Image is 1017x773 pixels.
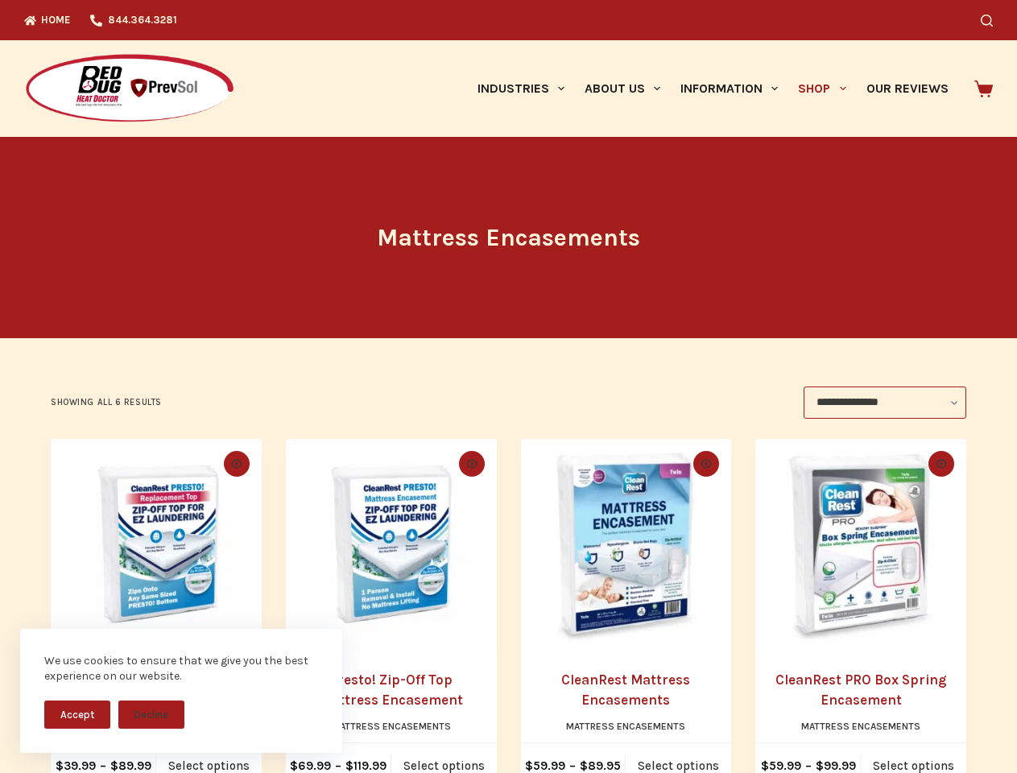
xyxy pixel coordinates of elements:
[671,40,788,137] a: Information
[525,759,565,773] bdi: 59.99
[13,6,61,55] button: Open LiveChat chat widget
[755,439,966,650] a: CleanRest PRO Box Spring Encasement
[319,672,463,709] a: Presto! Zip-Off Top Mattress Encasement
[801,721,920,732] a: Mattress Encasements
[928,451,954,477] button: Quick view toggle
[761,759,801,773] bdi: 59.99
[761,759,769,773] span: $
[44,653,318,684] div: We use cookies to ensure that we give you the best experience on our website.
[224,451,250,477] button: Quick view toggle
[981,14,993,27] button: Search
[467,40,574,137] a: Industries
[788,40,856,137] a: Shop
[467,40,958,137] nav: Primary
[580,759,588,773] span: $
[521,439,732,650] a: CleanRest Mattress Encasements
[804,386,966,419] select: Shop order
[345,759,387,773] bdi: 119.99
[51,395,162,410] p: Showing all 6 results
[856,40,958,137] a: Our Reviews
[574,40,670,137] a: About Us
[775,672,947,709] a: CleanRest PRO Box Spring Encasement
[816,759,824,773] span: $
[525,759,533,773] span: $
[561,672,690,709] a: CleanRest Mattress Encasements
[24,53,235,125] img: Prevsol/Bed Bug Heat Doctor
[51,439,262,650] a: Presto! Replacement Zip-Off Top
[44,701,110,729] button: Accept
[693,451,719,477] button: Quick view toggle
[566,721,685,732] a: Mattress Encasements
[816,759,856,773] bdi: 99.99
[118,701,184,729] button: Decline
[207,220,811,256] h1: Mattress Encasements
[459,451,485,477] button: Quick view toggle
[286,439,497,650] a: Presto! Zip-Off Top Mattress Encasement
[580,759,621,773] bdi: 89.95
[332,721,451,732] a: Mattress Encasements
